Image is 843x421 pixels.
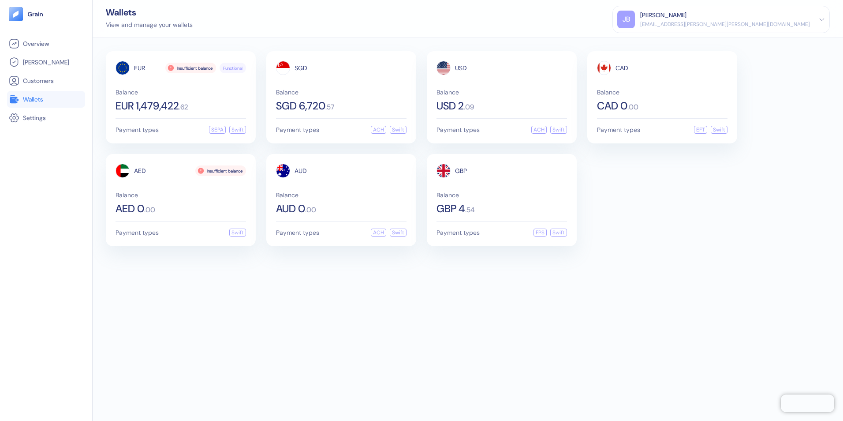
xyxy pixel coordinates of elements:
[276,203,305,214] span: AUD 0
[23,58,69,67] span: [PERSON_NAME]
[640,11,686,20] div: [PERSON_NAME]
[106,20,193,30] div: View and manage your wallets
[465,207,475,214] span: . 54
[615,65,628,71] span: CAD
[116,203,144,214] span: AED 0
[9,7,23,21] img: logo-tablet-V2.svg
[597,89,727,95] span: Balance
[531,126,547,134] div: ACH
[134,65,145,71] span: EUR
[276,229,319,236] span: Payment types
[209,126,226,134] div: SEPA
[23,39,49,48] span: Overview
[597,101,627,111] span: CAD 0
[371,126,386,134] div: ACH
[223,65,242,71] span: Functional
[694,126,707,134] div: EFT
[390,126,407,134] div: Swift
[116,101,179,111] span: EUR 1,479,422
[390,229,407,237] div: Swift
[9,113,83,123] a: Settings
[27,11,44,17] img: logo
[23,76,54,85] span: Customers
[325,104,334,111] span: . 57
[276,127,319,133] span: Payment types
[550,126,567,134] div: Swift
[144,207,155,214] span: . 00
[597,127,640,133] span: Payment types
[305,207,316,214] span: . 00
[23,95,43,104] span: Wallets
[9,75,83,86] a: Customers
[455,168,467,174] span: GBP
[23,113,46,122] span: Settings
[711,126,727,134] div: Swift
[179,104,188,111] span: . 62
[9,38,83,49] a: Overview
[455,65,467,71] span: USD
[436,101,464,111] span: USD 2
[229,126,246,134] div: Swift
[436,89,567,95] span: Balance
[9,94,83,105] a: Wallets
[550,229,567,237] div: Swift
[9,57,83,68] a: [PERSON_NAME]
[134,168,146,174] span: AED
[371,229,386,237] div: ACH
[276,101,325,111] span: SGD 6,720
[436,203,465,214] span: GBP 4
[464,104,474,111] span: . 09
[116,192,246,198] span: Balance
[436,127,480,133] span: Payment types
[617,11,635,28] div: JB
[781,395,834,412] iframe: Chatra live chat
[436,192,567,198] span: Balance
[165,63,216,73] div: Insufficient balance
[295,168,307,174] span: AUD
[627,104,638,111] span: . 00
[295,65,307,71] span: SGD
[229,229,246,237] div: Swift
[106,8,193,17] div: Wallets
[640,20,810,28] div: [EMAIL_ADDRESS][PERSON_NAME][PERSON_NAME][DOMAIN_NAME]
[533,229,547,237] div: FPS
[116,127,159,133] span: Payment types
[276,89,407,95] span: Balance
[116,229,159,236] span: Payment types
[116,89,246,95] span: Balance
[276,192,407,198] span: Balance
[195,165,246,176] div: Insufficient balance
[436,229,480,236] span: Payment types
